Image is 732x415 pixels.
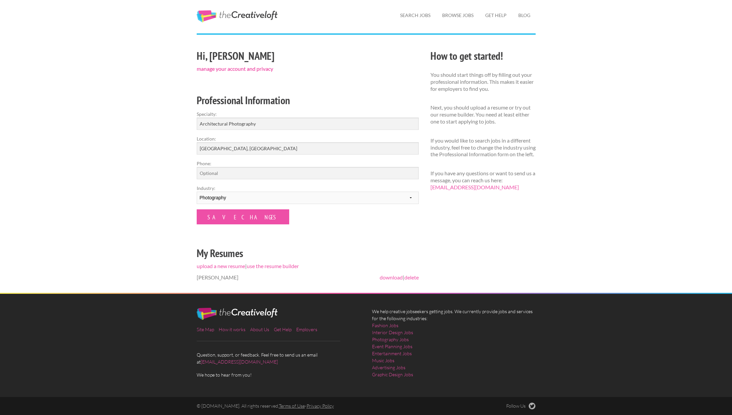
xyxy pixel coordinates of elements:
[437,8,479,23] a: Browse Jobs
[197,327,214,332] a: Site Map
[197,65,273,72] a: manage your account and privacy
[197,263,245,269] a: upload a new resume
[191,47,424,293] div: |
[372,329,413,336] a: Interior Design Jobs
[197,135,419,142] label: Location:
[430,184,519,190] a: [EMAIL_ADDRESS][DOMAIN_NAME]
[506,403,536,409] a: Follow Us
[366,308,541,383] div: We help creative jobseekers getting jobs. We currently provide jobs and services for the followin...
[513,8,536,23] a: Blog
[395,8,436,23] a: Search Jobs
[197,160,419,167] label: Phone:
[380,274,419,281] span: |
[197,308,278,320] img: The Creative Loft
[197,185,419,192] label: Industry:
[197,167,419,179] input: Optional
[372,343,412,350] a: Event Planning Jobs
[250,327,269,332] a: About Us
[197,142,419,155] input: e.g. New York, NY
[197,246,419,261] h2: My Resumes
[430,104,536,125] p: Next, you should upload a resume or try out our resume builder. You need at least either one to s...
[372,371,413,378] a: Graphic Design Jobs
[430,137,536,158] p: If you would like to search jobs in a different industry, feel free to change the industry using ...
[191,403,454,409] div: © [DOMAIN_NAME]. All rights reserved. -
[197,274,238,280] span: [PERSON_NAME]
[430,71,536,92] p: You should start things off by filling out your professional information. This makes it easier fo...
[197,48,419,63] h2: Hi, [PERSON_NAME]
[307,403,334,409] a: Privacy Policy
[197,111,419,118] label: Specialty:
[191,308,366,378] div: Question, support, or feedback. Feel free to send us an email at
[296,327,317,332] a: Employers
[197,93,419,108] h2: Professional Information
[274,327,292,332] a: Get Help
[201,359,278,365] a: [EMAIL_ADDRESS][DOMAIN_NAME]
[372,364,405,371] a: Advertising Jobs
[404,274,419,280] a: delete
[430,48,536,63] h2: How to get started!
[380,274,403,280] a: download
[247,263,299,269] a: use the resume builder
[219,327,245,332] a: How it works
[430,170,536,191] p: If you have any questions or want to send us a message, you can reach us here:
[279,403,305,409] a: Terms of Use
[197,209,289,224] input: Save Changes
[480,8,512,23] a: Get Help
[372,350,412,357] a: Entertainment Jobs
[372,336,409,343] a: Photography Jobs
[197,10,278,22] a: The Creative Loft
[372,357,394,364] a: Music Jobs
[372,322,398,329] a: Fashion Jobs
[197,371,360,378] span: We hope to hear from you!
